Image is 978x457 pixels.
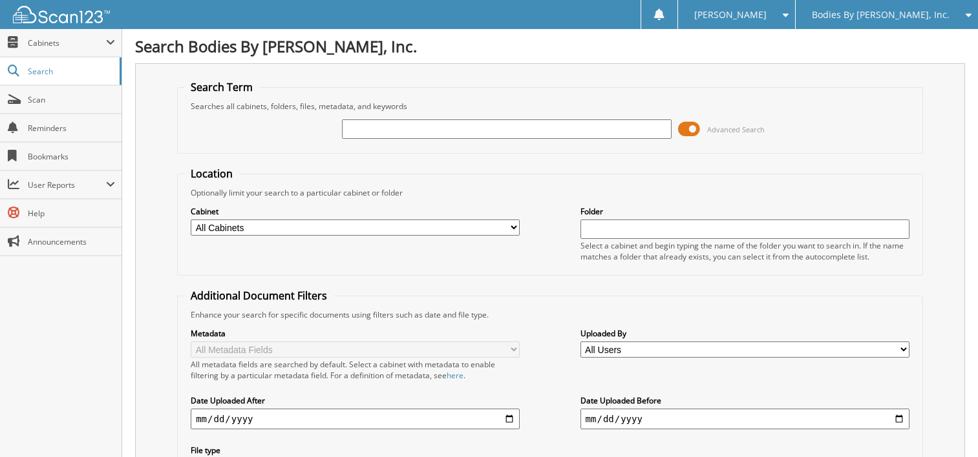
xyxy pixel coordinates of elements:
[28,179,106,190] span: User Reports
[191,206,520,217] label: Cabinet
[191,445,520,456] label: File type
[184,309,916,320] div: Enhance your search for specific documents using filters such as date and file type.
[184,187,916,198] div: Optionally limit your search to a particular cabinet or folder
[191,359,520,381] div: All metadata fields are searched by default. Select a cabinet with metadata to enable filtering b...
[28,37,106,48] span: Cabinets
[812,11,950,19] span: Bodies By [PERSON_NAME], Inc.
[191,395,520,406] label: Date Uploaded After
[13,6,110,23] img: scan123-logo-white.svg
[580,206,909,217] label: Folder
[580,328,909,339] label: Uploaded By
[184,101,916,112] div: Searches all cabinets, folders, files, metadata, and keywords
[580,240,909,262] div: Select a cabinet and begin typing the name of the folder you want to search in. If the name match...
[28,151,115,162] span: Bookmarks
[694,11,767,19] span: [PERSON_NAME]
[184,289,334,303] legend: Additional Document Filters
[28,236,115,247] span: Announcements
[447,370,463,381] a: here
[707,125,765,134] span: Advanced Search
[28,94,115,105] span: Scan
[28,208,115,219] span: Help
[28,66,113,77] span: Search
[28,123,115,134] span: Reminders
[184,80,259,94] legend: Search Term
[135,36,965,57] h1: Search Bodies By [PERSON_NAME], Inc.
[580,409,909,429] input: end
[580,395,909,406] label: Date Uploaded Before
[184,167,239,181] legend: Location
[191,328,520,339] label: Metadata
[191,409,520,429] input: start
